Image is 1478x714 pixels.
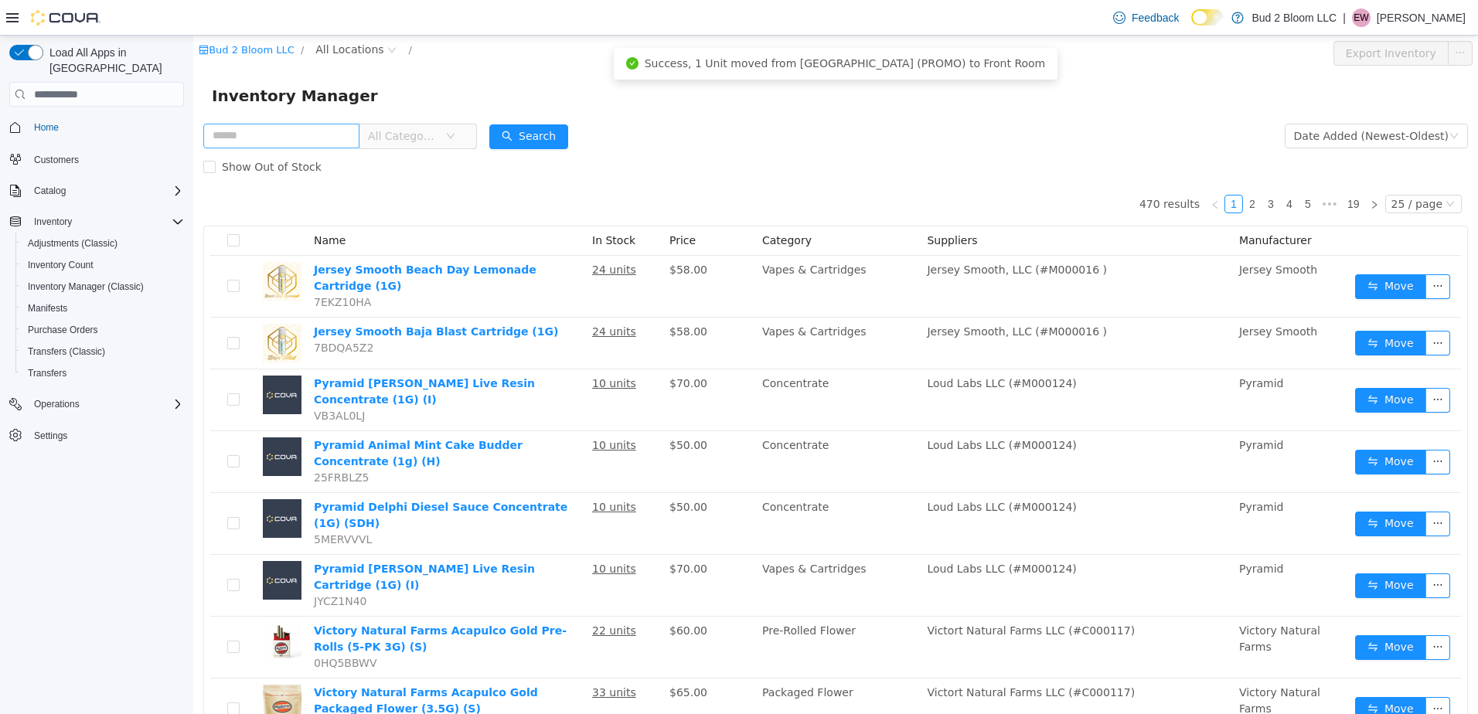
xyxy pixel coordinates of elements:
[1198,160,1249,177] div: 25 / page
[734,228,914,240] span: Jersey Smooth, LLC (#M000016 )
[1149,160,1171,177] a: 19
[1046,403,1090,416] span: Pyramid
[734,651,942,663] span: Victort Natural Farms LLC (#C000117)
[1132,10,1179,25] span: Feedback
[399,527,443,539] u: 10 units
[476,228,514,240] span: $58.00
[15,233,190,254] button: Adjustments (Classic)
[15,319,190,341] button: Purchase Orders
[121,651,345,679] a: Victory Natural Farms Acapulco Gold Packaged Flower (3.5G) (S)
[34,216,72,228] span: Inventory
[22,364,73,382] a: Transfers
[1232,352,1257,377] button: icon: ellipsis
[399,465,443,478] u: 10 units
[22,277,150,296] a: Inventory Manager (Classic)
[28,426,184,445] span: Settings
[1107,2,1185,33] a: Feedback
[734,403,883,416] span: Loud Labs LLC (#M000124)
[34,121,59,134] span: Home
[121,374,172,386] span: VB3AL0LJ
[121,306,180,318] span: 7BDQA5Z2
[28,280,144,293] span: Inventory Manager (Classic)
[15,276,190,297] button: Inventory Manager (Classic)
[3,393,190,415] button: Operations
[1087,159,1105,178] li: 4
[476,290,514,302] span: $58.00
[28,302,67,314] span: Manifests
[296,89,375,114] button: icon: searchSearch
[70,525,108,564] img: Pyramid Willy Kush Live Resin Cartridge (1G) (I) placeholder
[3,180,190,202] button: Catalog
[22,277,184,296] span: Inventory Manager (Classic)
[1354,8,1368,27] span: EW
[70,402,108,440] img: Pyramid Animal Mint Cake Budder Concentrate (1g) (H) placeholder
[121,228,343,257] a: Jersey Smooth Beach Day Lemonade Cartridge (1G)
[734,199,784,211] span: Suppliers
[15,297,190,319] button: Manifests
[1162,476,1233,501] button: icon: swapMove
[22,299,73,318] a: Manifests
[1140,5,1255,30] button: Export Inventory
[28,118,65,137] a: Home
[28,395,86,413] button: Operations
[28,117,184,137] span: Home
[1232,476,1257,501] button: icon: ellipsis
[569,199,618,211] span: Category
[1162,352,1233,377] button: icon: swapMove
[1105,159,1124,178] li: 5
[121,342,342,370] a: Pyramid [PERSON_NAME] Live Resin Concentrate (1G) (I)
[1068,159,1087,178] li: 3
[1162,538,1233,563] button: icon: swapMove
[1352,8,1371,27] div: Edmund Waldron
[28,151,85,169] a: Customers
[399,403,443,416] u: 10 units
[34,430,67,442] span: Settings
[476,465,514,478] span: $50.00
[476,199,502,211] span: Price
[28,182,184,200] span: Catalog
[1252,8,1337,27] p: Bud 2 Bloom LLC
[1069,160,1086,177] a: 3
[399,228,443,240] u: 24 units
[946,159,1006,178] li: 470 results
[15,362,190,384] button: Transfers
[1232,600,1257,624] button: icon: ellipsis
[433,22,445,34] i: icon: check-circle
[121,498,179,510] span: 5MERVVVL
[121,290,365,302] a: Jersey Smooth Baja Blast Cartridge (1G)
[70,226,108,265] img: Jersey Smooth Beach Day Lemonade Cartridge (1G) hero shot
[70,649,108,688] img: Victory Natural Farms Acapulco Gold Packaged Flower (3.5G) (S) hero shot
[1088,160,1105,177] a: 4
[121,465,374,494] a: Pyramid Delphi Diesel Sauce Concentrate (1G) (SDH)
[1177,165,1186,174] i: icon: right
[3,211,190,233] button: Inventory
[28,149,184,168] span: Customers
[734,465,883,478] span: Loud Labs LLC (#M000124)
[1232,414,1257,439] button: icon: ellipsis
[1106,160,1123,177] a: 5
[31,10,100,25] img: Cova
[399,651,443,663] u: 33 units
[1046,589,1127,617] span: Victory Natural Farms
[70,340,108,379] img: Pyramid Willy Kush Live Resin Concentrate (1G) (I) placeholder
[28,324,98,336] span: Purchase Orders
[1032,160,1049,177] a: 1
[1046,199,1119,211] span: Manufacturer
[1124,159,1149,178] span: •••
[70,288,108,327] img: Jersey Smooth Baja Blast Cartridge (1G) hero shot
[34,398,80,410] span: Operations
[9,110,184,487] nav: Complex example
[563,457,727,519] td: Concentrate
[28,212,78,231] button: Inventory
[28,259,94,271] span: Inventory Count
[22,364,184,382] span: Transfers
[1232,295,1257,320] button: icon: ellipsis
[121,527,342,556] a: Pyramid [PERSON_NAME] Live Resin Cartridge (1G) (I)
[563,519,727,581] td: Vapes & Cartridges
[1149,159,1172,178] li: 19
[28,345,105,358] span: Transfers (Classic)
[734,290,914,302] span: Jersey Smooth, LLC (#M000016 )
[22,299,184,318] span: Manifests
[1046,290,1124,302] span: Jersey Smooth
[70,587,108,626] img: Victory Natural Farms Acapulco Gold Pre-Rolls (5-PK 3G) (S) hero shot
